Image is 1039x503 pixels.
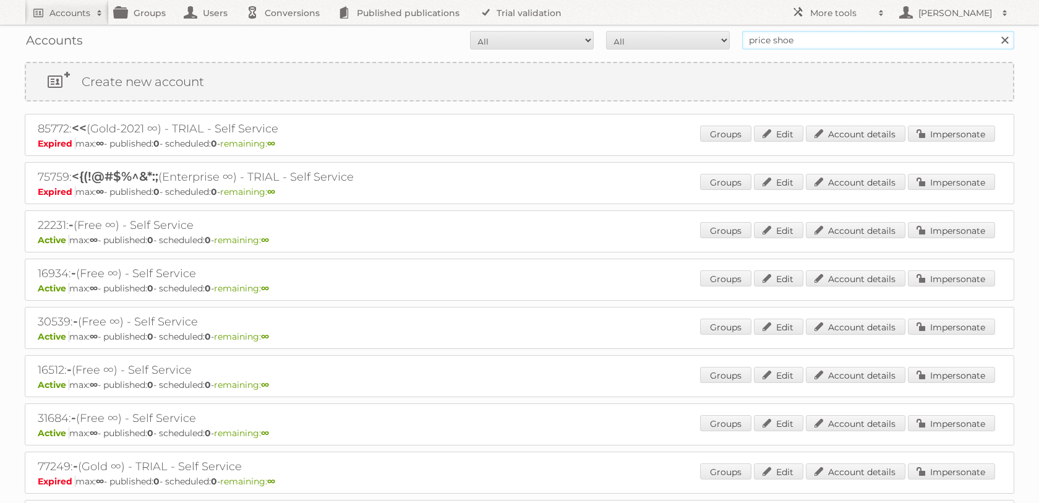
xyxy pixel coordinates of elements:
[90,283,98,294] strong: ∞
[49,7,90,19] h2: Accounts
[147,331,153,342] strong: 0
[153,476,160,487] strong: 0
[38,362,471,378] h2: 16512: (Free ∞) - Self Service
[700,463,751,479] a: Groups
[38,186,75,197] span: Expired
[147,428,153,439] strong: 0
[214,428,269,439] span: remaining:
[214,331,269,342] span: remaining:
[38,476,1001,487] p: max: - published: - scheduled: -
[214,379,269,390] span: remaining:
[38,169,471,185] h2: 75759: (Enterprise ∞) - TRIAL - Self Service
[67,362,72,377] span: -
[38,331,69,342] span: Active
[806,415,905,431] a: Account details
[38,138,1001,149] p: max: - published: - scheduled: -
[754,463,803,479] a: Edit
[205,234,211,246] strong: 0
[261,428,269,439] strong: ∞
[71,410,76,425] span: -
[220,476,275,487] span: remaining:
[26,63,1013,100] a: Create new account
[38,428,1001,439] p: max: - published: - scheduled: -
[908,367,995,383] a: Impersonate
[220,186,275,197] span: remaining:
[700,270,751,286] a: Groups
[38,234,1001,246] p: max: - published: - scheduled: -
[147,234,153,246] strong: 0
[908,222,995,238] a: Impersonate
[261,379,269,390] strong: ∞
[90,331,98,342] strong: ∞
[806,319,905,335] a: Account details
[205,428,211,439] strong: 0
[38,458,471,475] h2: 77249: (Gold ∞) - TRIAL - Self Service
[806,174,905,190] a: Account details
[205,331,211,342] strong: 0
[90,428,98,439] strong: ∞
[38,186,1001,197] p: max: - published: - scheduled: -
[908,463,995,479] a: Impersonate
[908,270,995,286] a: Impersonate
[90,234,98,246] strong: ∞
[754,174,803,190] a: Edit
[96,476,104,487] strong: ∞
[261,331,269,342] strong: ∞
[38,217,471,233] h2: 22231: (Free ∞) - Self Service
[153,138,160,149] strong: 0
[90,379,98,390] strong: ∞
[38,121,471,137] h2: 85772: (Gold-2021 ∞) - TRIAL - Self Service
[915,7,996,19] h2: [PERSON_NAME]
[38,283,1001,294] p: max: - published: - scheduled: -
[700,319,751,335] a: Groups
[214,283,269,294] span: remaining:
[214,234,269,246] span: remaining:
[806,367,905,383] a: Account details
[38,428,69,439] span: Active
[211,138,217,149] strong: 0
[38,331,1001,342] p: max: - published: - scheduled: -
[700,415,751,431] a: Groups
[267,138,275,149] strong: ∞
[810,7,872,19] h2: More tools
[38,265,471,282] h2: 16934: (Free ∞) - Self Service
[261,234,269,246] strong: ∞
[700,126,751,142] a: Groups
[908,319,995,335] a: Impersonate
[72,121,87,135] span: <<
[754,270,803,286] a: Edit
[38,234,69,246] span: Active
[96,138,104,149] strong: ∞
[754,367,803,383] a: Edit
[211,476,217,487] strong: 0
[38,476,75,487] span: Expired
[220,138,275,149] span: remaining:
[754,222,803,238] a: Edit
[38,379,1001,390] p: max: - published: - scheduled: -
[69,217,74,232] span: -
[908,174,995,190] a: Impersonate
[38,283,69,294] span: Active
[153,186,160,197] strong: 0
[806,126,905,142] a: Account details
[96,186,104,197] strong: ∞
[73,458,78,473] span: -
[700,222,751,238] a: Groups
[754,319,803,335] a: Edit
[700,174,751,190] a: Groups
[908,415,995,431] a: Impersonate
[806,222,905,238] a: Account details
[147,379,153,390] strong: 0
[700,367,751,383] a: Groups
[754,415,803,431] a: Edit
[267,186,275,197] strong: ∞
[261,283,269,294] strong: ∞
[38,138,75,149] span: Expired
[72,169,158,184] span: <{(!@#$%^&*:;
[806,463,905,479] a: Account details
[205,379,211,390] strong: 0
[71,265,76,280] span: -
[147,283,153,294] strong: 0
[205,283,211,294] strong: 0
[806,270,905,286] a: Account details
